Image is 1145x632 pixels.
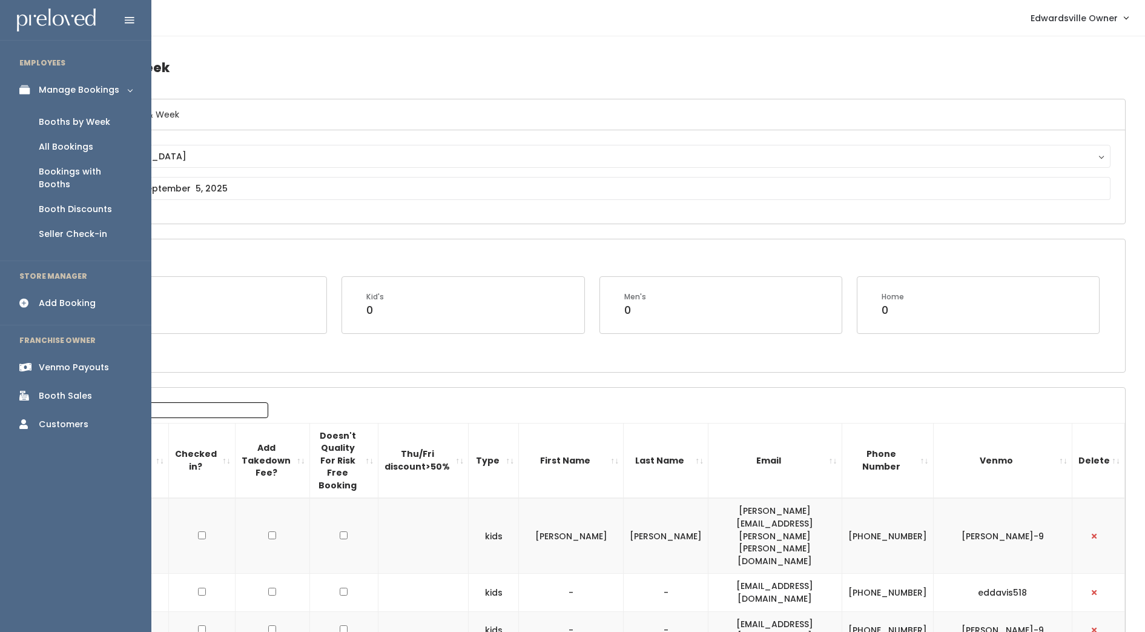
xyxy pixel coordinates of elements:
th: Delete: activate to sort column ascending [1072,423,1124,498]
div: Customers [39,418,88,431]
td: eddavis518 [933,574,1072,611]
div: [GEOGRAPHIC_DATA] [88,150,1099,163]
div: 0 [624,302,646,318]
label: Search: [70,402,268,418]
div: Seller Check-in [39,228,107,241]
th: First Name: activate to sort column ascending [519,423,624,498]
h4: Booths by Week [62,51,1126,84]
th: Last Name: activate to sort column ascending [624,423,708,498]
td: [PERSON_NAME][EMAIL_ADDRESS][PERSON_NAME][PERSON_NAME][DOMAIN_NAME] [708,498,842,573]
td: [PERSON_NAME]-9 [933,498,1072,573]
td: kids [469,574,519,611]
div: Home [882,291,904,302]
td: - [624,574,708,611]
input: August 30 - September 5, 2025 [77,177,1110,200]
div: Venmo Payouts [39,361,109,374]
td: [PERSON_NAME] [624,498,708,573]
td: - [519,574,624,611]
div: 0 [366,302,384,318]
td: [PERSON_NAME] [519,498,624,573]
th: Doesn't Quality For Risk Free Booking : activate to sort column ascending [309,423,378,498]
th: Email: activate to sort column ascending [708,423,842,498]
div: Kid's [366,291,384,302]
th: Thu/Fri discount&gt;50%: activate to sort column ascending [378,423,469,498]
span: Edwardsville Owner [1031,12,1118,25]
div: All Bookings [39,141,93,153]
td: [PHONE_NUMBER] [842,498,933,573]
div: Manage Bookings [39,84,119,96]
th: Phone Number: activate to sort column ascending [842,423,933,498]
th: Checked in?: activate to sort column ascending [168,423,235,498]
div: Booths by Week [39,116,110,128]
button: [GEOGRAPHIC_DATA] [77,145,1110,168]
td: kids [469,498,519,573]
div: 0 [882,302,904,318]
h6: Select Location & Week [62,99,1125,130]
img: preloved logo [17,8,96,32]
th: Type: activate to sort column ascending [469,423,519,498]
div: Men's [624,291,646,302]
a: Edwardsville Owner [1018,5,1140,31]
td: [EMAIL_ADDRESS][DOMAIN_NAME] [708,574,842,611]
div: Booth Discounts [39,203,112,216]
input: Search: [114,402,268,418]
div: Booth Sales [39,390,92,402]
div: Bookings with Booths [39,165,132,191]
td: [PHONE_NUMBER] [842,574,933,611]
th: Venmo: activate to sort column ascending [933,423,1072,498]
div: Add Booking [39,297,96,310]
th: Add Takedown Fee?: activate to sort column ascending [235,423,309,498]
